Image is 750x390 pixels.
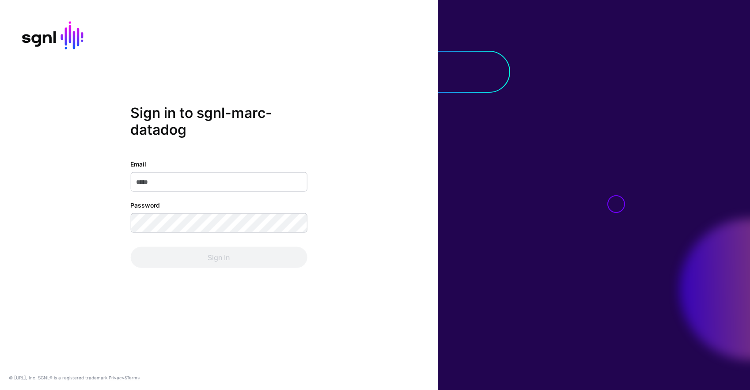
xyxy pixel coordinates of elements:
[130,104,307,138] h2: Sign in to sgnl-marc-datadog
[9,374,140,381] div: © [URL], Inc. SGNL® is a registered trademark. &
[127,375,140,380] a: Terms
[130,159,146,169] label: Email
[109,375,125,380] a: Privacy
[130,201,160,210] label: Password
